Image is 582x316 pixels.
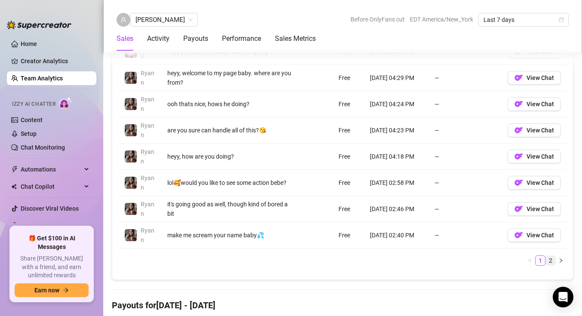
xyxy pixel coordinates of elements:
[558,258,564,263] span: right
[167,126,294,135] div: are you sure can handle all of this?😘
[410,13,473,26] span: EDT America/New_York
[333,117,365,144] td: Free
[333,222,365,249] td: Free
[333,196,365,222] td: Free
[183,34,208,44] div: Payouts
[21,75,63,82] a: Team Analytics
[21,222,43,229] a: Settings
[556,255,566,266] button: right
[508,77,561,83] a: OFView Chat
[514,126,523,135] img: OF
[59,97,72,109] img: AI Chatter
[365,196,429,222] td: [DATE] 02:46 PM
[429,222,502,249] td: —
[508,103,561,110] a: OFView Chat
[12,100,55,108] span: Izzy AI Chatter
[527,153,554,160] span: View Chat
[508,71,561,85] button: OFView Chat
[508,129,561,136] a: OFView Chat
[21,117,43,123] a: Content
[514,205,523,213] img: OF
[545,255,556,266] li: 2
[167,178,294,187] div: lol🥰would you like to see some action bebe?
[429,117,502,144] td: —
[525,255,535,266] button: left
[147,34,169,44] div: Activity
[508,228,561,242] button: OFView Chat
[15,234,89,251] span: 🎁 Get $100 in AI Messages
[365,117,429,144] td: [DATE] 04:23 PM
[167,230,294,240] div: make me scream your name baby💦
[21,144,65,151] a: Chat Monitoring
[167,99,294,109] div: ooh thats nice, hows he doing?
[508,155,561,162] a: OFView Chat
[141,201,154,217] span: Ryann
[11,166,18,173] span: thunderbolt
[11,184,17,190] img: Chat Copilot
[167,68,294,87] div: heyy, welcome to my page baby. where are you from?
[559,17,564,22] span: calendar
[365,222,429,249] td: [DATE] 02:40 PM
[125,203,137,215] img: Ryann
[527,206,554,212] span: View Chat
[125,229,137,241] img: Ryann
[508,181,561,188] a: OFView Chat
[15,255,89,280] span: Share [PERSON_NAME] with a friend, and earn unlimited rewards
[508,97,561,111] button: OFView Chat
[112,299,573,311] h4: Payouts for [DATE] - [DATE]
[21,180,82,193] span: Chat Copilot
[21,130,37,137] a: Setup
[527,258,533,263] span: left
[125,72,137,84] img: Ryann
[141,122,154,138] span: Ryann
[117,34,133,44] div: Sales
[365,170,429,196] td: [DATE] 02:58 PM
[514,152,523,161] img: OF
[525,255,535,266] li: Previous Page
[429,144,502,170] td: —
[508,176,561,190] button: OFView Chat
[508,202,561,216] button: OFView Chat
[508,123,561,137] button: OFView Chat
[527,179,554,186] span: View Chat
[514,100,523,108] img: OF
[333,144,365,170] td: Free
[351,13,405,26] span: Before OnlyFans cut
[21,205,79,212] a: Discover Viral Videos
[120,17,126,23] span: user
[141,70,154,86] span: Ryann
[15,283,89,297] button: Earn nowarrow-right
[141,96,154,112] span: Ryann
[527,232,554,239] span: View Chat
[333,91,365,117] td: Free
[508,50,561,57] a: OFView Chat
[546,256,555,265] a: 2
[536,256,545,265] a: 1
[429,91,502,117] td: —
[222,34,261,44] div: Performance
[514,178,523,187] img: OF
[21,163,82,176] span: Automations
[63,287,69,293] span: arrow-right
[483,13,564,26] span: Last 7 days
[553,287,573,307] div: Open Intercom Messenger
[275,34,316,44] div: Sales Metrics
[125,177,137,189] img: Ryann
[167,199,294,218] div: it's going good as well, though kind of bored a bit
[141,148,154,165] span: Ryann
[141,227,154,243] span: Ryann
[508,208,561,215] a: OFView Chat
[429,196,502,222] td: —
[125,98,137,110] img: Ryann
[333,170,365,196] td: Free
[167,152,294,161] div: heyy, how are you doing?
[527,127,554,134] span: View Chat
[125,124,137,136] img: Ryann
[125,150,137,163] img: Ryann
[7,21,71,29] img: logo-BBDzfeDw.svg
[34,287,59,294] span: Earn now
[21,40,37,47] a: Home
[508,150,561,163] button: OFView Chat
[365,65,429,91] td: [DATE] 04:29 PM
[508,234,561,241] a: OFView Chat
